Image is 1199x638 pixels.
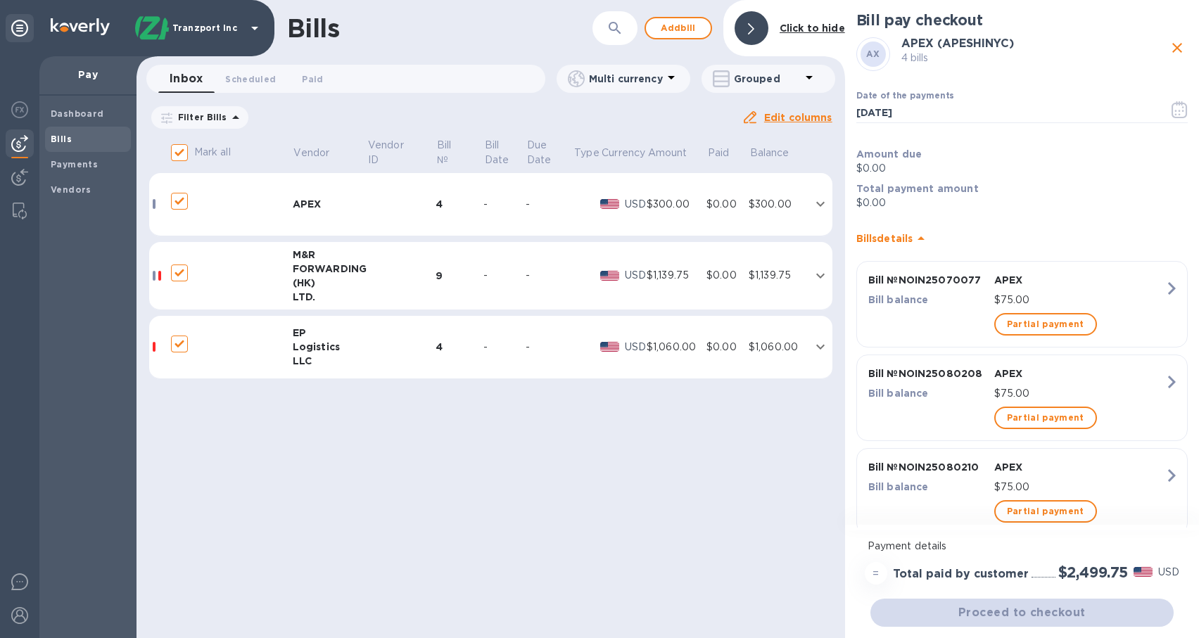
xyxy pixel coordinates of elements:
b: Amount due [856,148,922,160]
button: Bill №NOIN25080208APEXBill balance$75.00Partial payment [856,355,1188,441]
p: Paid [708,146,730,160]
div: M&R [293,248,367,262]
div: $1,139.75 [749,268,808,283]
div: Unpin categories [6,14,34,42]
h2: Bill pay checkout [856,11,1188,29]
div: $1,060.00 [749,340,808,355]
span: Vendor [293,146,348,160]
span: Amount [648,146,706,160]
button: Partial payment [994,313,1097,336]
p: Filter Bills [172,111,227,123]
button: Partial payment [994,407,1097,429]
p: USD [625,197,647,212]
b: Vendors [51,184,91,195]
button: expand row [810,336,831,357]
span: Inbox [170,69,203,89]
p: Vendor [293,146,329,160]
span: Scheduled [225,72,276,87]
div: $1,139.75 [647,268,706,283]
div: $0.00 [706,197,749,212]
p: Bill № [437,138,464,167]
img: USD [600,199,619,209]
b: APEX (APESHINYC) [901,37,1014,50]
p: Grouped [734,72,801,86]
p: Bill balance [868,480,989,494]
div: 4 [436,197,483,211]
img: Foreign exchange [11,101,28,118]
button: Bill №NOIN25070077APEXBill balance$75.00Partial payment [856,261,1188,347]
div: APEX [293,197,367,211]
h3: Total paid by customer [893,568,1029,581]
div: - [526,197,573,212]
div: - [483,340,526,355]
p: USD [625,340,647,355]
p: Due Date [527,138,572,167]
div: - [483,268,526,283]
div: $300.00 [647,197,706,212]
p: Vendor ID [368,138,416,167]
p: Amount [648,146,687,160]
div: LTD. [293,290,367,304]
b: Total payment amount [856,183,979,194]
b: Click to hide [780,23,845,34]
p: Mark all [194,145,231,160]
p: APEX [994,460,1165,474]
p: $0.00 [856,161,1188,176]
span: Vendor ID [368,138,434,167]
p: Bill balance [868,386,989,400]
button: expand row [810,193,831,215]
button: Bill №NOIN25080210APEXBill balance$75.00Partial payment [856,448,1188,535]
div: $0.00 [706,340,749,355]
b: Dashboard [51,108,104,119]
span: Add bill [657,20,699,37]
p: Pay [51,68,125,82]
p: Type [574,146,599,160]
p: Bill Date [485,138,525,167]
p: $75.00 [994,293,1165,307]
span: Balance [750,146,808,160]
div: $300.00 [749,197,808,212]
p: APEX [994,273,1165,287]
button: expand row [810,265,831,286]
div: (HK) [293,276,367,290]
p: Currency [602,146,645,160]
div: EP [293,326,367,340]
span: Partial payment [1007,409,1084,426]
button: Addbill [645,17,712,39]
div: $0.00 [706,268,749,283]
div: Logistics [293,340,367,354]
b: Bills [51,134,72,144]
div: FORWARDING [293,262,367,276]
div: - [483,197,526,212]
p: Bill balance [868,293,989,307]
button: close [1167,37,1188,58]
p: Balance [750,146,789,160]
p: Payment details [868,539,1176,554]
img: USD [600,271,619,281]
b: AX [866,49,880,59]
h1: Bills [287,13,339,43]
div: - [526,340,573,355]
p: Bill № NOIN25080210 [868,460,989,474]
span: Bill № [437,138,483,167]
div: 4 [436,340,483,354]
span: Partial payment [1007,316,1084,333]
div: 9 [436,269,483,283]
button: Partial payment [994,500,1097,523]
p: Bill № NOIN25070077 [868,273,989,287]
img: USD [600,342,619,352]
h2: $2,499.75 [1058,563,1128,581]
img: Logo [51,18,110,35]
b: Bill s details [856,233,913,244]
span: Paid [708,146,748,160]
u: Edit columns [764,112,832,123]
label: Date of the payments [856,92,953,101]
div: Billsdetails [856,216,1188,261]
span: Paid [302,72,323,87]
span: Partial payment [1007,503,1084,520]
p: Multi currency [589,72,663,86]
